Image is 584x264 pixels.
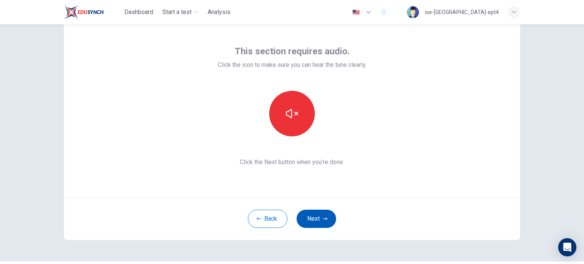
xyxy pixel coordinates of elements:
span: Click the Next button when you’re done. [218,158,367,167]
img: Profile picture [407,6,419,18]
button: Back [248,210,287,228]
span: Dashboard [124,8,153,17]
button: Start a test [159,5,202,19]
img: EduSynch logo [64,5,104,20]
span: Click the icon to make sure you can hear the tune clearly. [218,60,367,70]
div: Open Intercom Messenger [558,238,576,256]
span: This section requires audio. [235,45,350,57]
div: ise-[GEOGRAPHIC_DATA]-ept4 [425,8,499,17]
button: Analysis [205,5,233,19]
span: Analysis [208,8,230,17]
button: Next [297,210,336,228]
img: en [351,9,361,15]
button: Dashboard [121,5,156,19]
a: EduSynch logo [64,5,121,20]
span: Start a test [162,8,192,17]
